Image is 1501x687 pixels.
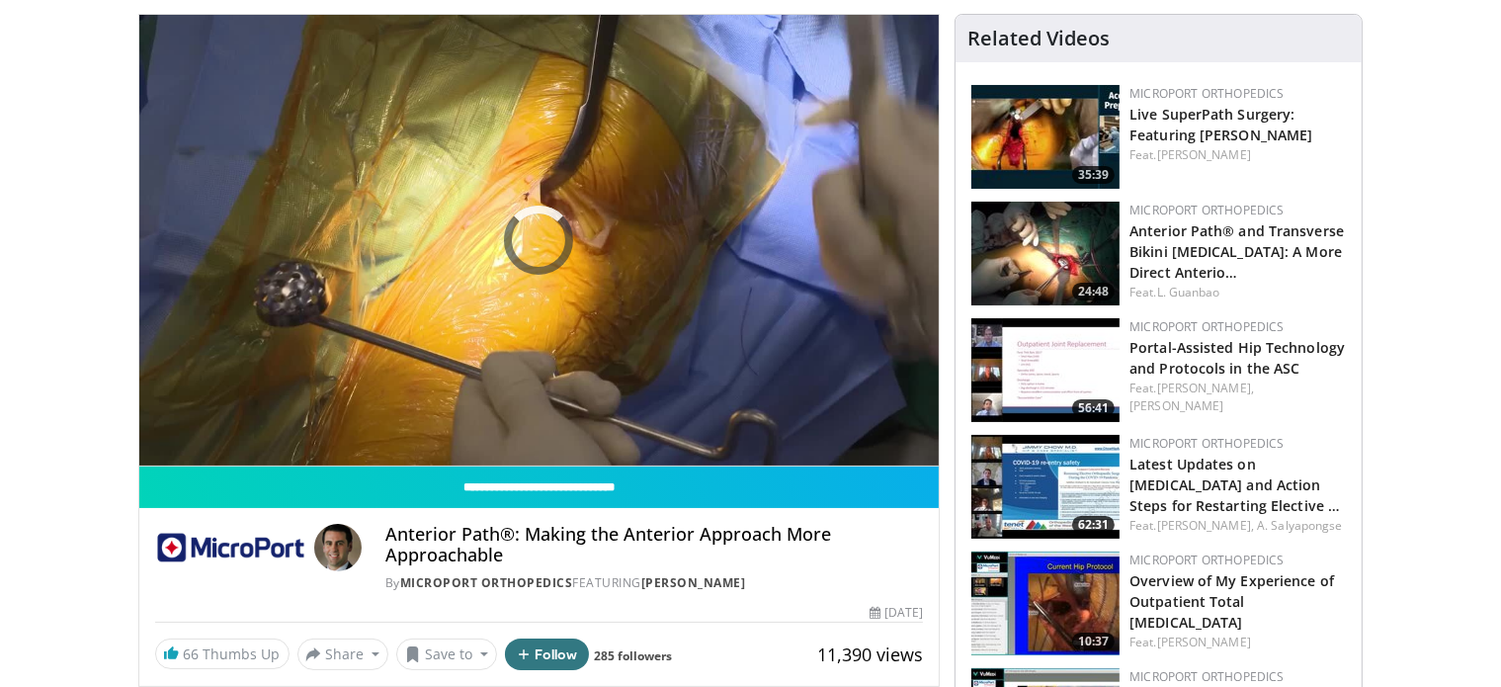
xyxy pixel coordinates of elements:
span: 35:39 [1072,166,1115,184]
a: Portal-Assisted Hip Technology and Protocols in the ASC [1129,338,1345,378]
img: Avatar [314,524,362,571]
div: Feat. [1129,634,1346,651]
a: 35:39 [971,85,1120,189]
a: [PERSON_NAME] [1129,397,1223,414]
a: 56:41 [971,318,1120,422]
a: MicroPort Orthopedics [1129,85,1285,102]
a: Live SuperPath Surgery: Featuring [PERSON_NAME] [1129,105,1312,144]
h4: Related Videos [967,27,1110,50]
img: 7c3fea80-3997-4312-804b-1a0d01591874.150x105_q85_crop-smart_upscale.jpg [971,318,1120,422]
a: Latest Updates on [MEDICAL_DATA] and Action Steps for Restarting Elective … [1129,455,1340,515]
button: Share [297,639,389,670]
a: [PERSON_NAME], [1157,380,1254,396]
a: MicroPort Orthopedics [1129,318,1285,335]
a: 24:48 [971,202,1120,305]
video-js: Video Player [139,15,940,467]
img: 6a3a5807-3bfc-4894-8777-c6b6b4e9d375.150x105_q85_crop-smart_upscale.jpg [971,202,1120,305]
div: Feat. [1129,517,1346,535]
div: [DATE] [870,604,923,622]
img: 74f60b56-84a1-449e-aca2-e1dfe487c11c.150x105_q85_crop-smart_upscale.jpg [971,552,1120,655]
h4: Anterior Path®: Making the Anterior Approach More Approachable [385,524,923,566]
button: Save to [396,639,497,670]
span: 66 [184,644,200,663]
div: By FEATURING [385,574,923,592]
a: [PERSON_NAME], [1157,517,1254,534]
a: [PERSON_NAME] [641,574,746,591]
a: MicroPort Orthopedics [1129,435,1285,452]
div: Feat. [1129,146,1346,164]
img: b1597ee7-cf41-4585-b267-0e78d19b3be0.150x105_q85_crop-smart_upscale.jpg [971,85,1120,189]
img: 75e32c17-26c8-4605-836e-b64fa3314462.150x105_q85_crop-smart_upscale.jpg [971,435,1120,539]
span: 62:31 [1072,516,1115,534]
div: Feat. [1129,380,1346,415]
span: 56:41 [1072,399,1115,417]
a: 66 Thumbs Up [155,639,290,669]
a: MicroPort Orthopedics [1129,668,1285,685]
a: MicroPort Orthopedics [1129,552,1285,568]
a: 10:37 [971,552,1120,655]
span: 10:37 [1072,633,1115,650]
a: A. Salyapongse [1257,517,1342,534]
a: 285 followers [594,647,672,664]
a: [PERSON_NAME] [1157,146,1251,163]
a: Overview of My Experience of Outpatient Total [MEDICAL_DATA] [1129,571,1334,632]
span: 24:48 [1072,283,1115,301]
a: L. Guanbao [1157,284,1220,301]
span: 11,390 views [817,643,923,666]
div: Feat. [1129,284,1346,301]
a: [PERSON_NAME] [1157,634,1251,650]
a: Anterior Path® and Transverse Bikini [MEDICAL_DATA]: A More Direct Anterio… [1129,221,1344,282]
a: MicroPort Orthopedics [1129,202,1285,218]
a: MicroPort Orthopedics [400,574,573,591]
button: Follow [505,639,590,670]
a: 62:31 [971,435,1120,539]
img: MicroPort Orthopedics [155,524,306,571]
